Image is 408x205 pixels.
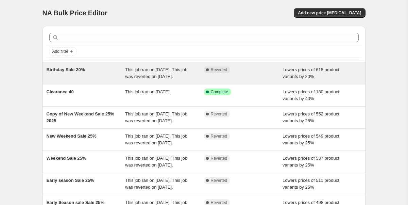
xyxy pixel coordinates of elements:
[283,133,339,145] span: Lowers prices of 549 product variants by 25%
[283,156,339,168] span: Lowers prices of 537 product variants by 25%
[211,89,228,95] span: Complete
[283,89,339,101] span: Lowers prices of 180 product variants by 40%
[211,156,227,161] span: Reverted
[47,156,86,161] span: Weekend Sale 25%
[211,67,227,73] span: Reverted
[125,178,187,190] span: This job ran on [DATE]. This job was reverted on [DATE].
[125,67,187,79] span: This job ran on [DATE]. This job was reverted on [DATE].
[211,133,227,139] span: Reverted
[294,8,365,18] button: Add new price [MEDICAL_DATA]
[52,49,68,54] span: Add filter
[125,89,171,94] span: This job ran on [DATE].
[47,178,94,183] span: Early season Sale 25%
[47,200,105,205] span: Early Season sale Sale 25%
[47,111,114,123] span: Copy of New Weekend Sale 25% 2025
[283,67,339,79] span: Lowers prices of 618 product variants by 20%
[298,10,361,16] span: Add new price [MEDICAL_DATA]
[283,178,339,190] span: Lowers prices of 511 product variants by 25%
[42,9,107,17] span: NA Bulk Price Editor
[283,111,339,123] span: Lowers prices of 552 product variants by 25%
[125,133,187,145] span: This job ran on [DATE]. This job was reverted on [DATE].
[125,111,187,123] span: This job ran on [DATE]. This job was reverted on [DATE].
[49,47,76,56] button: Add filter
[47,133,97,139] span: New Weekend Sale 25%
[47,67,85,72] span: Birthday Sale 20%
[211,178,227,183] span: Reverted
[211,111,227,117] span: Reverted
[47,89,74,94] span: Clearance 40
[125,156,187,168] span: This job ran on [DATE]. This job was reverted on [DATE].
